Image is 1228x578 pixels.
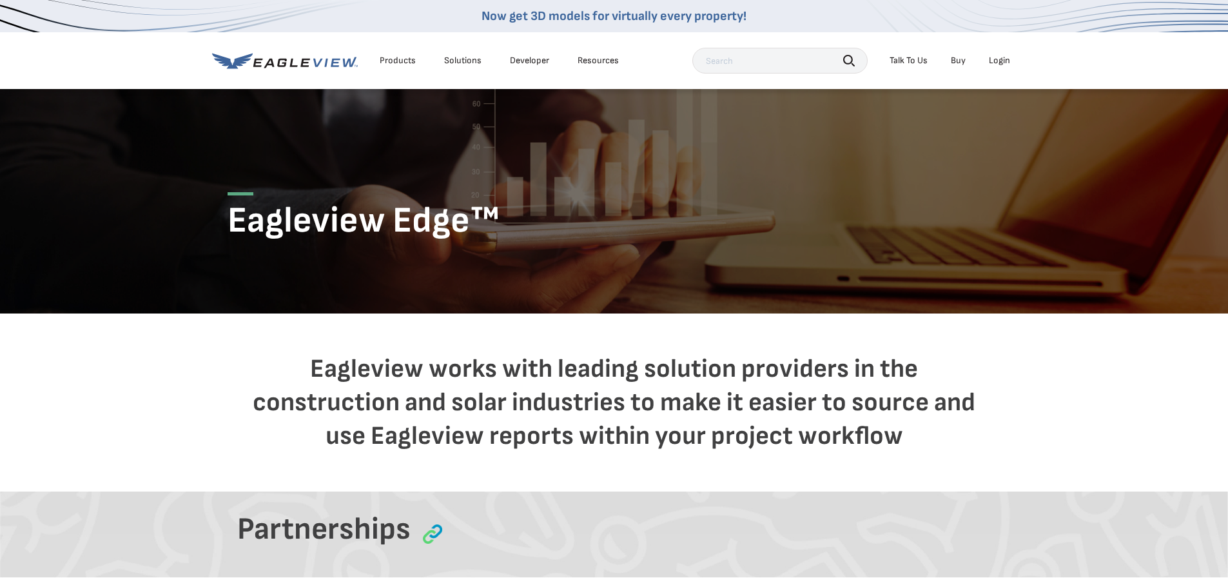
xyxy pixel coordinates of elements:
a: Now get 3D models for virtually every property! [482,8,746,24]
h4: Eagleview works with leading solution providers in the construction and solar industries to make ... [247,352,982,453]
input: Search [692,48,868,74]
a: Developer [510,55,549,66]
div: Products [380,55,416,66]
a: Buy [951,55,966,66]
img: partnerships icon [423,524,442,544]
div: Login [989,55,1010,66]
div: Solutions [444,55,482,66]
div: Talk To Us [890,55,928,66]
h1: Eagleview Edge™ [228,192,1001,244]
div: Resources [578,55,619,66]
h3: Partnerships [237,511,411,548]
